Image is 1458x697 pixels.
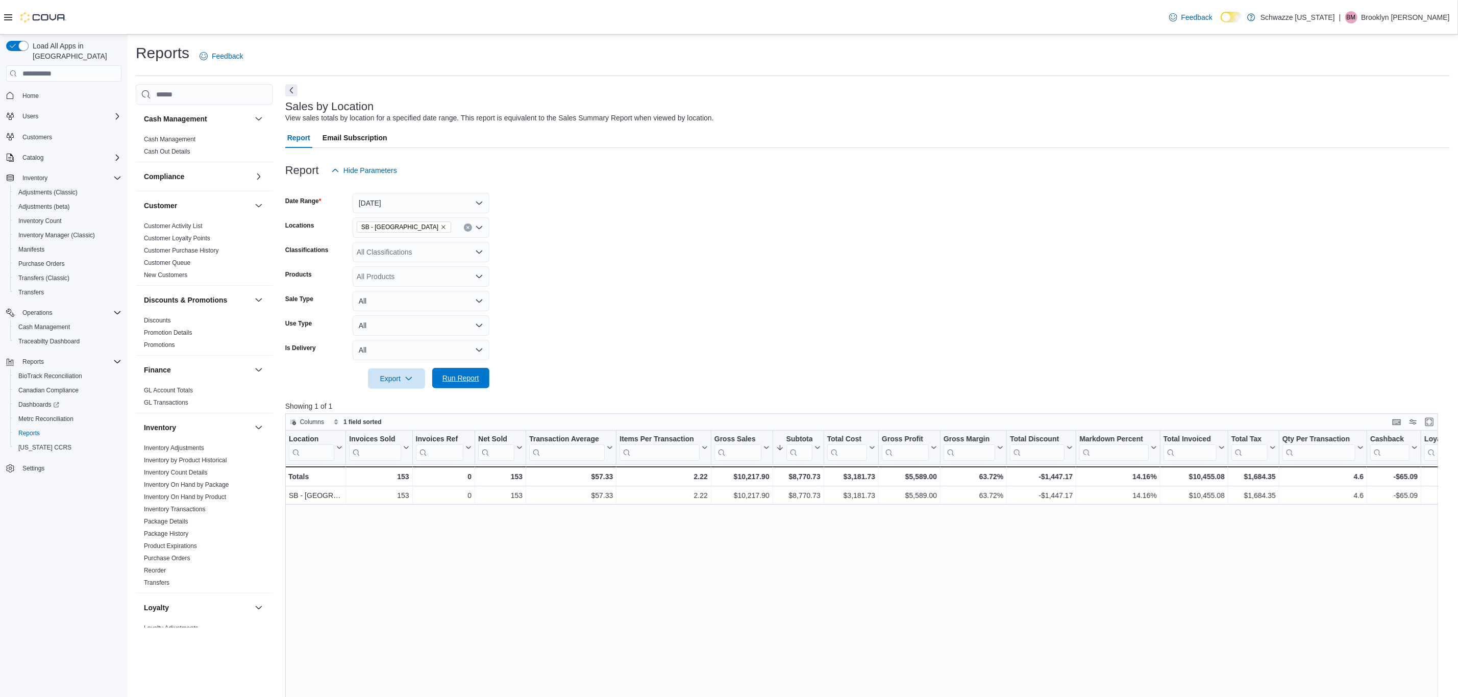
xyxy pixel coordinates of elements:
button: Total Invoiced [1164,435,1225,461]
h3: Inventory [144,422,176,433]
span: Inventory Manager (Classic) [18,231,95,239]
span: Canadian Compliance [18,386,79,394]
div: Total Discount [1010,435,1065,444]
label: Is Delivery [285,344,316,352]
span: Reports [14,427,121,439]
a: Cash Management [144,136,195,143]
span: Canadian Compliance [14,384,121,396]
a: Customer Activity List [144,222,203,230]
span: Feedback [1181,12,1213,22]
button: BioTrack Reconciliation [10,369,126,383]
button: Manifests [10,242,126,257]
div: Gross Profit [882,435,929,461]
div: $3,181.73 [827,470,875,483]
div: Totals [288,470,342,483]
button: Net Sold [478,435,523,461]
button: All [353,291,489,311]
button: Discounts & Promotions [144,295,251,305]
button: Inventory [144,422,251,433]
div: $10,455.08 [1164,470,1225,483]
h3: Customer [144,201,177,211]
a: GL Transactions [144,399,188,406]
a: Inventory by Product Historical [144,457,227,464]
button: Open list of options [475,272,483,281]
button: Export [368,368,425,389]
button: Discounts & Promotions [253,294,265,306]
a: Inventory Transactions [144,506,206,513]
span: Columns [300,418,324,426]
a: Inventory Manager (Classic) [14,229,99,241]
div: Gross Sales [714,435,761,444]
a: Manifests [14,243,48,256]
a: Inventory On Hand by Product [144,493,226,501]
div: Gross Margin [944,435,995,461]
a: Adjustments (beta) [14,201,74,213]
button: Gross Margin [944,435,1003,461]
a: Inventory On Hand by Package [144,481,229,488]
span: Manifests [14,243,121,256]
span: Customers [18,131,121,143]
span: Adjustments (Classic) [18,188,78,196]
button: Run Report [432,368,489,388]
span: Transfers [14,286,121,298]
button: Markdown Percent [1079,435,1156,461]
span: Transfers (Classic) [18,274,69,282]
button: Hide Parameters [327,160,401,181]
button: Remove SB - Belmar from selection in this group [440,224,447,230]
span: Inventory Count [14,215,121,227]
label: Sale Type [285,295,313,303]
span: Traceabilty Dashboard [14,335,121,347]
div: 4.6 [1282,489,1364,502]
span: SB - Belmar [357,221,451,233]
button: Customer [144,201,251,211]
a: Promotion Details [144,329,192,336]
div: Invoices Sold [349,435,401,461]
button: Purchase Orders [10,257,126,271]
span: Inventory [22,174,47,182]
div: 4.6 [1282,470,1364,483]
p: Showing 1 of 1 [285,401,1450,411]
button: Home [2,88,126,103]
span: Home [18,89,121,102]
span: Manifests [18,245,44,254]
a: Package History [144,530,188,537]
div: Markdown Percent [1079,435,1148,461]
a: Purchase Orders [14,258,69,270]
button: Customers [2,130,126,144]
a: Adjustments (Classic) [14,186,82,198]
span: Run Report [442,373,479,383]
button: Clear input [464,223,472,232]
span: Dashboards [18,401,59,409]
div: $8,770.73 [776,470,820,483]
div: Total Cost [827,435,867,444]
p: Schwazze [US_STATE] [1261,11,1335,23]
div: 0 [415,489,471,502]
button: Inventory Count [10,214,126,228]
a: Customers [18,131,56,143]
span: Hide Parameters [343,165,397,176]
img: Cova [20,12,66,22]
span: Discounts [144,316,171,325]
span: Adjustments (Classic) [14,186,121,198]
span: Transfers (Classic) [14,272,121,284]
span: Dashboards [14,399,121,411]
div: $10,455.08 [1164,489,1225,502]
a: Inventory Count Details [144,469,208,476]
button: Total Tax [1231,435,1276,461]
span: Report [287,128,310,148]
button: Reports [2,355,126,369]
a: Product Expirations [144,542,197,550]
a: Loyalty Adjustments [144,625,199,632]
span: Inventory Adjustments [144,444,204,452]
div: Qty Per Transaction [1282,435,1355,461]
span: Promotions [144,341,175,349]
div: 14.16% [1079,470,1156,483]
div: Subtotal [786,435,812,461]
button: Compliance [253,170,265,183]
div: $8,770.73 [776,489,821,502]
a: Customer Queue [144,259,190,266]
div: 0 [415,470,471,483]
div: Invoices Ref [415,435,463,444]
a: Reorder [144,567,166,574]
